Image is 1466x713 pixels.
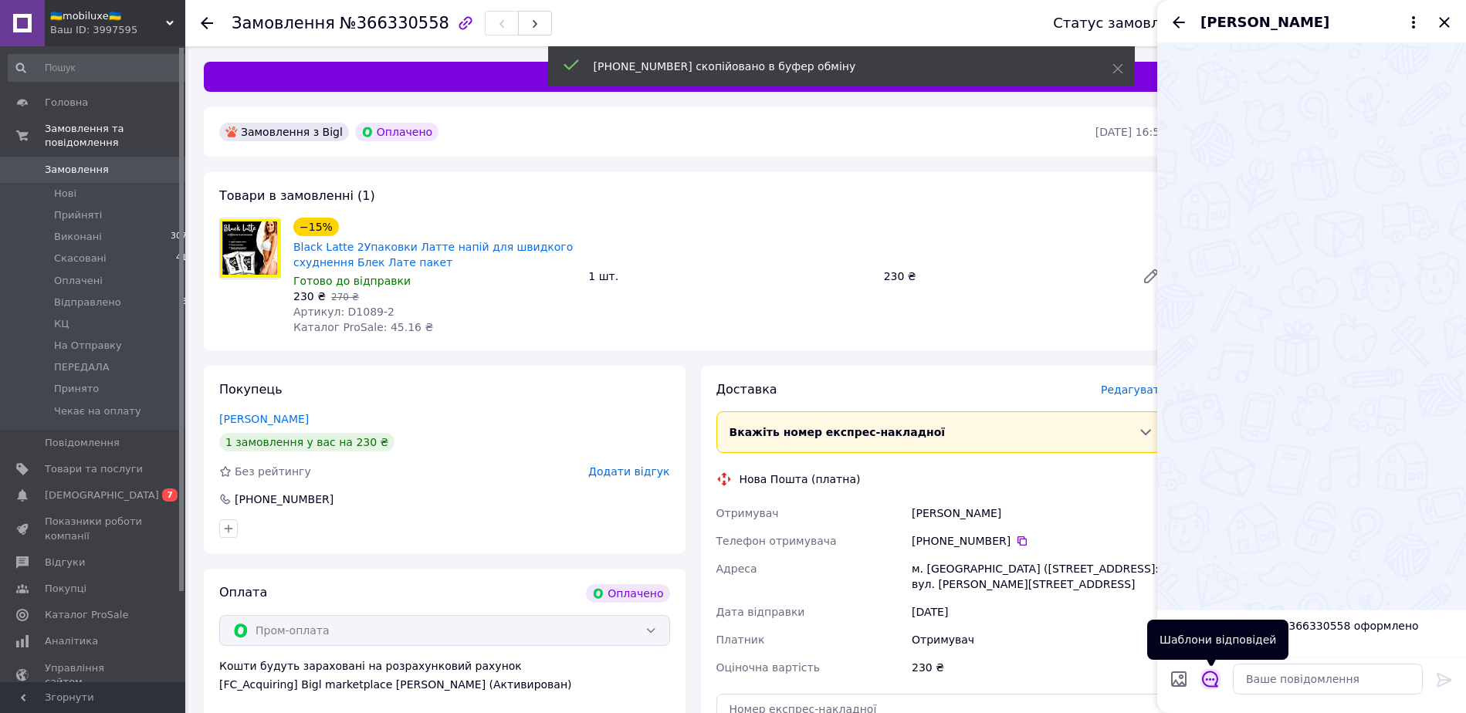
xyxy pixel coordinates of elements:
time: [DATE] 16:56 [1095,126,1166,138]
a: Редагувати [1136,261,1166,292]
button: Назад [1170,13,1188,32]
span: Замовлення та повідомлення [45,122,185,150]
div: [PHONE_NUMBER] скопійовано в буфер обміну [594,59,1074,74]
span: [DEMOGRAPHIC_DATA] [45,488,159,502]
span: Без рейтингу [235,465,311,478]
div: Ваш ID: 3997595 [50,23,185,37]
div: [DATE] [909,598,1170,626]
span: Отримувач [716,507,779,519]
input: Пошук [8,54,194,82]
div: 230 ₴ [878,265,1129,287]
span: Готово до відправки [293,275,411,287]
span: Дата відправки [716,606,805,618]
div: Кошти будуть зараховані на розрахунковий рахунок [219,658,670,692]
span: Замовлення [45,163,109,177]
span: Товари в замовленні (1) [219,188,375,203]
span: Нові [54,187,76,201]
div: Нова Пошта (платна) [736,471,865,487]
span: Аналітика [45,634,98,648]
div: Отримувач [909,626,1170,654]
span: 3074 [171,230,192,244]
span: Товари та послуги [45,462,143,476]
span: 230 ₴ [293,290,326,302]
span: №366330558 [340,14,449,32]
button: Відкрити шаблони відповідей [1200,669,1221,689]
span: На Отправку [54,339,122,353]
span: 419 [176,252,192,265]
span: Оціночна вартість [716,661,820,674]
div: [PHONE_NUMBER] [912,533,1166,549]
span: Скасовані [54,252,107,265]
div: м. [GEOGRAPHIC_DATA] ([STREET_ADDRESS]: вул. [PERSON_NAME][STREET_ADDRESS] [909,555,1170,598]
span: Відправлено [54,296,121,309]
span: Управління сайтом [45,661,143,689]
span: Чекає на оплату [54,404,141,418]
a: Black Latte 2Упаковки Латте напій для швидкого схуднення Блек Лате пакет [293,241,573,269]
div: [PERSON_NAME] [909,499,1170,527]
span: Доставка [716,382,777,397]
span: Замовлення [232,14,335,32]
span: Оплачені [54,274,103,288]
span: КЦ [54,317,69,331]
div: [PHONE_NUMBER] [233,492,335,507]
span: [PERSON_NAME] [1200,12,1329,32]
span: Прийняті [54,208,102,222]
a: [PERSON_NAME] [219,413,309,425]
div: Повернутися назад [201,15,213,31]
div: −15% [293,218,339,236]
span: Платник [716,634,765,646]
span: Відгуки [45,556,85,569]
span: Виконані [54,230,102,244]
div: 230 ₴ [909,654,1170,681]
span: Каталог ProSale: 45.16 ₴ [293,321,433,333]
span: Додати відгук [588,465,669,478]
span: Покупці [45,582,86,596]
span: 270 ₴ [331,292,359,302]
div: Замовлення з Bigl [219,123,349,141]
button: [PERSON_NAME] [1200,12,1423,32]
span: 7 [162,488,178,502]
span: Редагувати [1101,384,1166,396]
div: Оплачено [586,584,669,603]
span: 🇺🇦mobiluxe🇺🇦 [50,9,166,23]
img: Black Latte 2Упаковки Латте напій для швидкого схуднення Блек Лате пакет [220,219,280,278]
span: Повідомлення [45,436,120,450]
div: 1 замовлення у вас на 230 ₴ [219,433,394,451]
span: Показники роботи компанії [45,515,143,542]
span: ПЕРЕДАЛА [54,360,110,374]
div: Оплачено [355,123,438,141]
span: Принято [54,382,99,396]
span: Покупець [219,382,283,397]
div: Шаблони відповідей [1147,620,1288,660]
span: Телефон отримувача [716,535,837,547]
span: Каталог ProSale [45,608,128,622]
span: Оплата [219,585,267,600]
div: [FC_Acquiring] Bigl marketplace [PERSON_NAME] (Активирован) [219,677,670,692]
span: Артикул: D1089-2 [293,306,394,318]
span: Адреса [716,563,757,575]
div: Статус замовлення [1053,15,1195,31]
span: Замовлення №366330558 оформлено [1205,618,1457,634]
div: 1 шт. [582,265,877,287]
span: Вкажіть номер експрес-накладної [730,426,946,438]
span: Головна [45,96,88,110]
button: Закрити [1435,13,1454,32]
